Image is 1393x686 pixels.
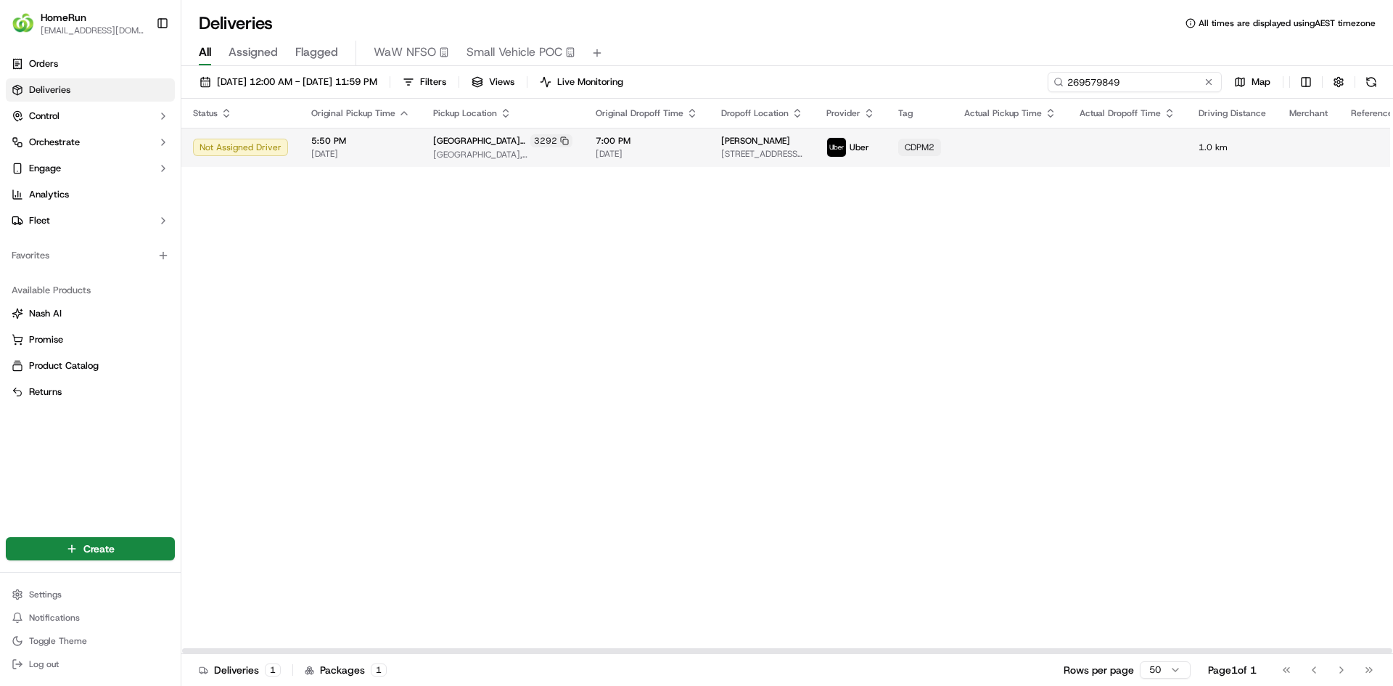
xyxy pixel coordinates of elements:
span: Tag [898,107,913,119]
span: [DATE] [311,148,410,160]
button: Settings [6,584,175,605]
button: Create [6,537,175,560]
span: Engage [29,162,61,175]
button: Map [1228,72,1277,92]
span: Analytics [29,188,69,201]
span: Product Catalog [29,359,99,372]
span: 1.0 km [1199,142,1266,153]
img: HomeRun [12,12,35,35]
button: Filters [396,72,453,92]
span: Original Pickup Time [311,107,395,119]
button: Refresh [1361,72,1381,92]
span: Deliveries [29,83,70,97]
button: Control [6,105,175,128]
button: [EMAIL_ADDRESS][DOMAIN_NAME] [41,25,144,36]
button: HomeRun [41,10,86,25]
div: 1 [265,663,281,677]
h1: Deliveries [199,12,273,35]
span: [PERSON_NAME] [721,135,790,147]
span: Merchant [1289,107,1328,119]
a: Deliveries [6,78,175,102]
div: 1 [371,663,387,677]
span: Settings [29,589,62,600]
div: Favorites [6,244,175,267]
span: Promise [29,333,63,346]
a: Analytics [6,183,175,206]
span: [GEOGRAPHIC_DATA] ([GEOGRAPHIC_DATA]) [433,135,527,147]
span: [STREET_ADDRESS][PERSON_NAME][PERSON_NAME] [721,148,803,160]
span: Log out [29,658,59,670]
span: [DATE] [596,148,698,160]
span: 5:50 PM [311,135,410,147]
span: Pickup Location [433,107,497,119]
button: HomeRunHomeRun[EMAIL_ADDRESS][DOMAIN_NAME] [6,6,150,41]
a: Returns [12,385,169,399]
p: Rows per page [1064,663,1134,677]
button: Log out [6,654,175,674]
span: Original Dropoff Time [596,107,683,119]
button: Views [465,72,521,92]
span: Actual Dropoff Time [1080,107,1161,119]
span: Assigned [229,44,278,61]
div: Available Products [6,279,175,302]
span: Orders [29,57,58,70]
span: Filters [420,75,446,89]
button: Engage [6,157,175,180]
span: Returns [29,385,62,399]
span: Nash AI [29,307,62,320]
span: Create [83,542,115,556]
div: Page 1 of 1 [1208,663,1257,677]
input: Type to search [1048,72,1222,92]
span: Map [1252,75,1270,89]
span: Dropoff Location [721,107,789,119]
button: Promise [6,328,175,351]
a: Promise [12,333,169,346]
button: Nash AI [6,302,175,325]
span: CDPM2 [905,142,934,153]
div: 3292 [530,134,572,147]
span: WaW NFSO [374,44,436,61]
span: Fleet [29,214,50,227]
span: Views [489,75,514,89]
button: Product Catalog [6,354,175,377]
span: Orchestrate [29,136,80,149]
button: Notifications [6,608,175,628]
span: Provider [826,107,860,119]
button: Live Monitoring [533,72,630,92]
span: Toggle Theme [29,635,87,647]
a: Nash AI [12,307,169,320]
span: Uber [850,142,869,153]
span: Notifications [29,612,80,624]
button: Returns [6,380,175,404]
button: Orchestrate [6,131,175,154]
a: Orders [6,52,175,75]
span: Small Vehicle POC [467,44,562,61]
span: Status [193,107,218,119]
button: [DATE] 12:00 AM - [DATE] 11:59 PM [193,72,384,92]
span: Control [29,110,59,123]
button: Toggle Theme [6,631,175,651]
a: Product Catalog [12,359,169,372]
span: All [199,44,211,61]
span: [GEOGRAPHIC_DATA], [STREET_ADDRESS][PERSON_NAME][PERSON_NAME] [433,149,572,160]
span: 7:00 PM [596,135,698,147]
span: All times are displayed using AEST timezone [1199,17,1376,29]
span: Driving Distance [1199,107,1266,119]
span: Flagged [295,44,338,61]
span: Actual Pickup Time [964,107,1042,119]
span: [DATE] 12:00 AM - [DATE] 11:59 PM [217,75,377,89]
span: Live Monitoring [557,75,623,89]
img: uber-new-logo.jpeg [827,138,846,157]
button: Fleet [6,209,175,232]
div: Packages [305,663,387,677]
div: Deliveries [199,663,281,677]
